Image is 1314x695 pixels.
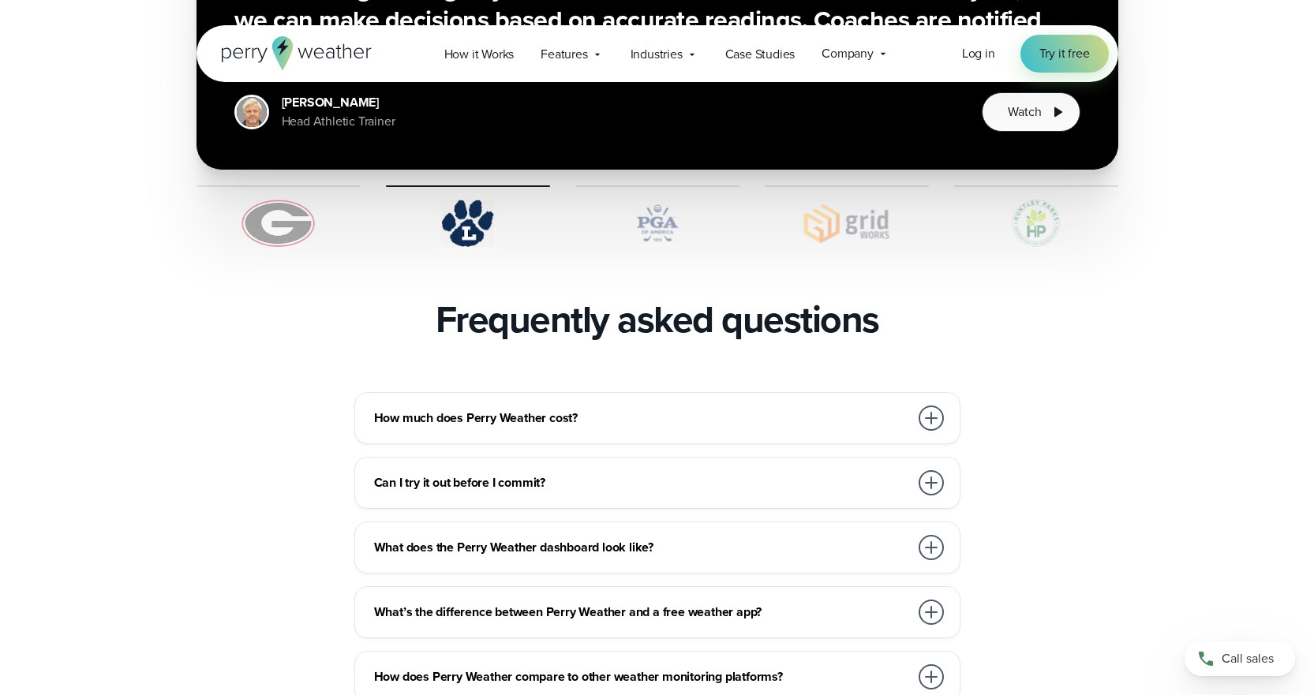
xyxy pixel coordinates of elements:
button: Watch [982,92,1080,132]
img: Gridworks.svg [765,200,929,247]
h3: How much does Perry Weather cost? [374,409,909,428]
a: How it Works [431,38,528,70]
h3: What does the Perry Weather dashboard look like? [374,538,909,557]
span: How it Works [444,45,515,64]
span: Try it free [1039,44,1090,63]
div: [PERSON_NAME] [282,93,395,112]
img: PGA.svg [575,200,739,247]
a: Log in [962,44,995,63]
div: Head Athletic Trainer [282,112,395,131]
span: Features [541,45,587,64]
span: Company [822,44,874,63]
span: Call sales [1222,649,1274,668]
a: Call sales [1185,641,1295,676]
h3: What’s the difference between Perry Weather and a free weather app? [374,603,909,622]
a: Case Studies [712,38,809,70]
span: Industries [631,45,683,64]
h3: Can I try it out before I commit? [374,473,909,492]
a: Try it free [1020,35,1109,73]
span: Log in [962,44,995,62]
h3: How does Perry Weather compare to other weather monitoring platforms? [374,667,909,686]
span: Watch [1008,103,1041,121]
span: Case Studies [725,45,796,64]
h2: Frequently asked questions [436,297,879,342]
